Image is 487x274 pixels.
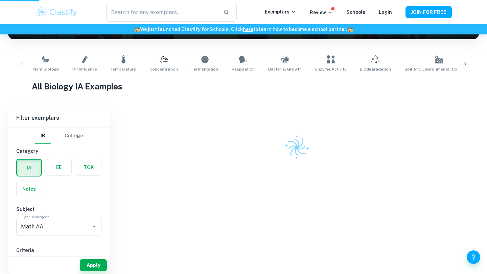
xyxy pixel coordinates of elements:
button: EE [46,159,71,175]
img: Clastify logo [280,131,314,164]
h6: Filter exemplars [8,109,110,128]
h6: Category [16,147,101,155]
span: Enzyme Activity [315,66,346,72]
span: Temperature [111,66,136,72]
button: Apply [80,259,107,271]
button: IA [17,160,41,176]
label: Type a subject [21,214,49,220]
button: IB [35,128,51,144]
span: Respiration [232,66,255,72]
img: Clastify logo [35,5,78,19]
button: College [65,128,83,144]
a: here [243,27,253,32]
span: Biodegradation [360,66,391,72]
span: Soil and Environmental Conditions [404,66,473,72]
h6: We just launched Clastify for Schools. Click to learn how to become a school partner. [1,26,486,33]
button: Help and Feedback [467,250,480,264]
p: Exemplars [265,8,296,16]
button: Notes [17,181,42,197]
p: Review [310,9,333,16]
button: TOK [76,159,101,175]
span: Plant Biology [32,66,59,72]
a: Login [379,9,392,15]
h6: Criteria [16,247,101,254]
button: JOIN FOR FREE [405,6,452,18]
span: Fermentation [191,66,218,72]
span: Concentration [149,66,178,72]
span: 🏫 [134,27,140,32]
a: Schools [346,9,365,15]
h6: Subject [16,205,101,213]
div: Filter type choice [35,128,83,144]
span: pH Influence [72,66,97,72]
span: Bacterial Growth [268,66,302,72]
h1: All Biology IA Examples [32,80,456,92]
button: Open [90,222,99,231]
input: Search for any exemplars... [106,3,218,22]
span: 🏫 [347,27,353,32]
